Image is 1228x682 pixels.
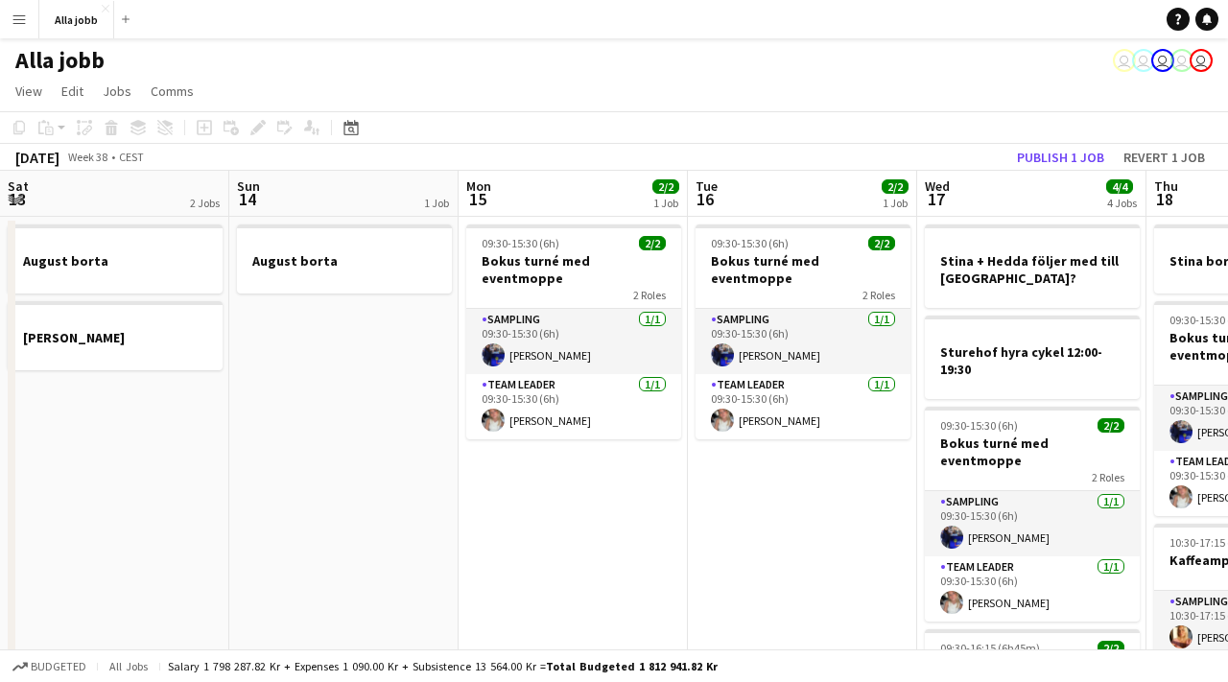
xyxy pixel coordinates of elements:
[1098,641,1124,655] span: 2/2
[696,224,910,439] app-job-card: 09:30-15:30 (6h)2/2Bokus turné med eventmoppe2 RolesSampling1/109:30-15:30 (6h)[PERSON_NAME]Team ...
[1092,470,1124,484] span: 2 Roles
[8,177,29,195] span: Sat
[1009,145,1112,170] button: Publish 1 job
[696,177,718,195] span: Tue
[1151,49,1174,72] app-user-avatar: Stina Dahl
[95,79,139,104] a: Jobs
[151,82,194,100] span: Comms
[925,252,1140,287] h3: Stina + Hedda följer med till [GEOGRAPHIC_DATA]?
[639,236,666,250] span: 2/2
[868,236,895,250] span: 2/2
[1106,179,1133,194] span: 4/4
[940,418,1018,433] span: 09:30-15:30 (6h)
[8,224,223,294] app-job-card: August borta
[54,79,91,104] a: Edit
[925,556,1140,622] app-card-role: Team Leader1/109:30-15:30 (6h)[PERSON_NAME]
[8,79,50,104] a: View
[237,224,452,294] app-job-card: August borta
[168,659,718,673] div: Salary 1 798 287.82 kr + Expenses 1 090.00 kr + Subsistence 13 564.00 kr =
[925,316,1140,399] app-job-card: Sturehof hyra cykel 12:00-19:30
[63,150,111,164] span: Week 38
[8,329,223,346] h3: [PERSON_NAME]
[1116,145,1213,170] button: Revert 1 job
[711,236,789,250] span: 09:30-15:30 (6h)
[5,188,29,210] span: 13
[1151,188,1178,210] span: 18
[466,252,681,287] h3: Bokus turné med eventmoppe
[31,660,86,673] span: Budgeted
[925,491,1140,556] app-card-role: Sampling1/109:30-15:30 (6h)[PERSON_NAME]
[237,177,260,195] span: Sun
[190,196,220,210] div: 2 Jobs
[940,641,1040,655] span: 09:30-16:15 (6h45m)
[653,196,678,210] div: 1 Job
[15,148,59,167] div: [DATE]
[15,46,105,75] h1: Alla jobb
[883,196,908,210] div: 1 Job
[1113,49,1136,72] app-user-avatar: August Löfgren
[466,374,681,439] app-card-role: Team Leader1/109:30-15:30 (6h)[PERSON_NAME]
[463,188,491,210] span: 15
[1170,49,1193,72] app-user-avatar: Hedda Lagerbielke
[106,659,152,673] span: All jobs
[482,236,559,250] span: 09:30-15:30 (6h)
[882,179,909,194] span: 2/2
[466,177,491,195] span: Mon
[8,301,223,370] app-job-card: [PERSON_NAME]
[925,224,1140,308] app-job-card: Stina + Hedda följer med till [GEOGRAPHIC_DATA]?
[925,177,950,195] span: Wed
[696,252,910,287] h3: Bokus turné med eventmoppe
[862,288,895,302] span: 2 Roles
[234,188,260,210] span: 14
[8,252,223,270] h3: August borta
[925,435,1140,469] h3: Bokus turné med eventmoppe
[696,374,910,439] app-card-role: Team Leader1/109:30-15:30 (6h)[PERSON_NAME]
[1132,49,1155,72] app-user-avatar: Emil Hasselberg
[103,82,131,100] span: Jobs
[696,309,910,374] app-card-role: Sampling1/109:30-15:30 (6h)[PERSON_NAME]
[119,150,144,164] div: CEST
[424,196,449,210] div: 1 Job
[61,82,83,100] span: Edit
[652,179,679,194] span: 2/2
[693,188,718,210] span: 16
[237,252,452,270] h3: August borta
[143,79,201,104] a: Comms
[546,659,718,673] span: Total Budgeted 1 812 941.82 kr
[1154,177,1178,195] span: Thu
[39,1,114,38] button: Alla jobb
[1107,196,1137,210] div: 4 Jobs
[633,288,666,302] span: 2 Roles
[925,343,1140,378] h3: Sturehof hyra cykel 12:00-19:30
[925,407,1140,622] app-job-card: 09:30-15:30 (6h)2/2Bokus turné med eventmoppe2 RolesSampling1/109:30-15:30 (6h)[PERSON_NAME]Team ...
[15,82,42,100] span: View
[10,656,89,677] button: Budgeted
[466,309,681,374] app-card-role: Sampling1/109:30-15:30 (6h)[PERSON_NAME]
[466,224,681,439] app-job-card: 09:30-15:30 (6h)2/2Bokus turné med eventmoppe2 RolesSampling1/109:30-15:30 (6h)[PERSON_NAME]Team ...
[1098,418,1124,433] span: 2/2
[1190,49,1213,72] app-user-avatar: Hedda Lagerbielke
[922,188,950,210] span: 17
